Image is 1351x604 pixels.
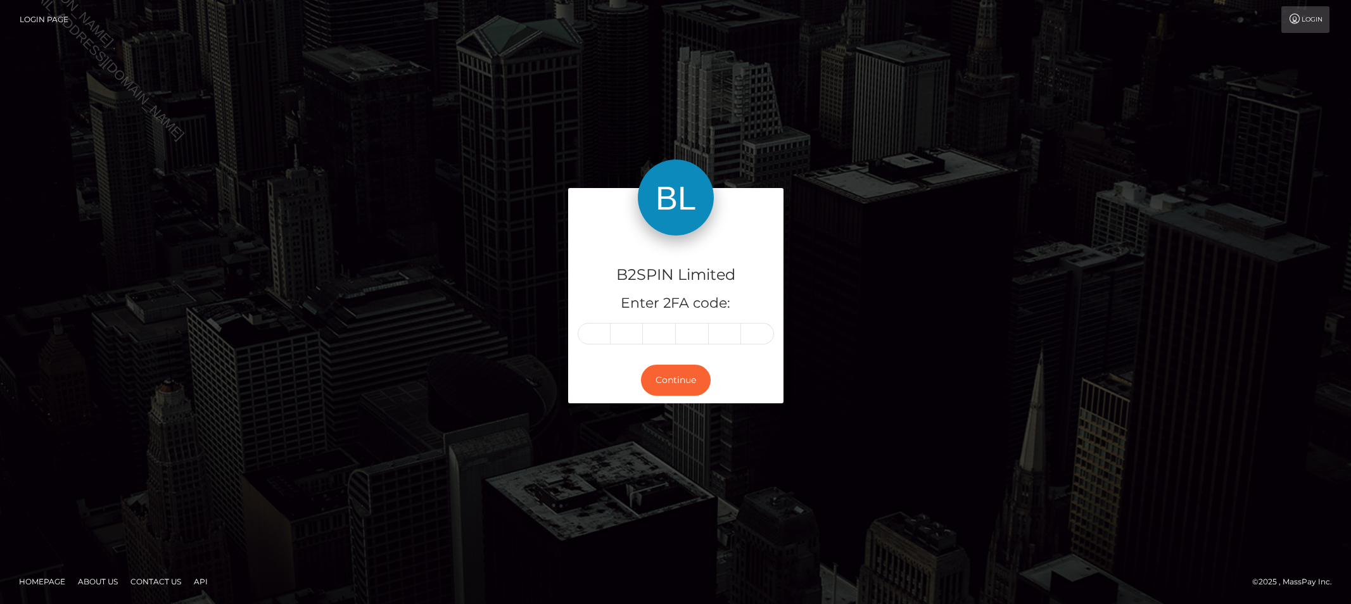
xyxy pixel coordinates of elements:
[638,160,714,236] img: B2SPIN Limited
[73,572,123,591] a: About Us
[641,365,711,396] button: Continue
[125,572,186,591] a: Contact Us
[1252,575,1341,589] div: © 2025 , MassPay Inc.
[20,6,68,33] a: Login Page
[578,294,774,313] h5: Enter 2FA code:
[1281,6,1329,33] a: Login
[189,572,213,591] a: API
[14,572,70,591] a: Homepage
[578,264,774,286] h4: B2SPIN Limited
